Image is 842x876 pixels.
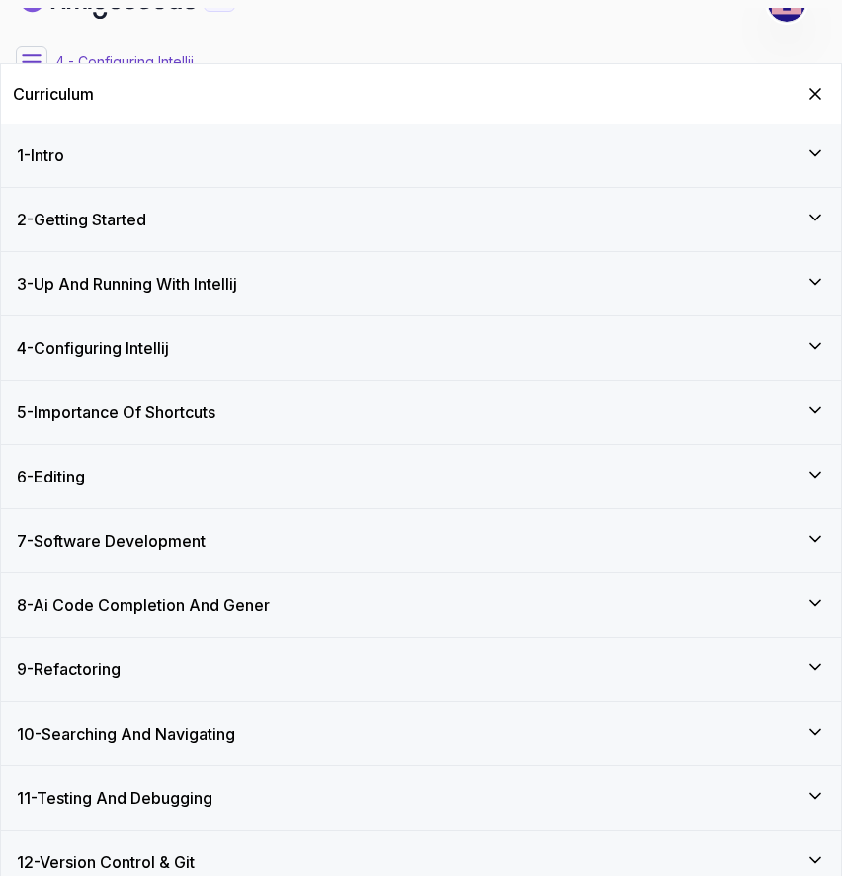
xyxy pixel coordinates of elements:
[17,400,215,424] h3: 5 - Importance Of Shortcuts
[1,702,841,765] button: 10-Searching And Navigating
[17,143,64,167] h3: 1 - Intro
[17,336,169,360] h3: 4 - Configuring Intellij
[1,766,841,830] button: 11-Testing And Debugging
[17,657,121,681] h3: 9 - Refactoring
[1,638,841,701] button: 9-Refactoring
[17,529,206,553] h3: 7 - Software Development
[17,272,237,296] h3: 3 - Up And Running With Intellij
[801,80,829,108] button: Hide Curriculum for mobile
[55,52,194,72] p: 4 - Configuring Intellij
[17,850,195,874] h3: 12 - Version Control & Git
[1,573,841,637] button: 8-Ai Code Completion And Gener
[17,786,212,810] h3: 11 - Testing And Debugging
[1,316,841,380] button: 4-Configuring Intellij
[1,381,841,444] button: 5-Importance Of Shortcuts
[1,252,841,315] button: 3-Up And Running With Intellij
[1,188,841,251] button: 2-Getting Started
[17,465,85,488] h3: 6 - Editing
[17,208,146,231] h3: 2 - Getting Started
[1,124,841,187] button: 1-Intro
[1,445,841,508] button: 6-Editing
[1,509,841,572] button: 7-Software Development
[17,722,235,745] h3: 10 - Searching And Navigating
[13,82,94,106] h2: Curriculum
[17,593,270,617] h3: 8 - Ai Code Completion And Gener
